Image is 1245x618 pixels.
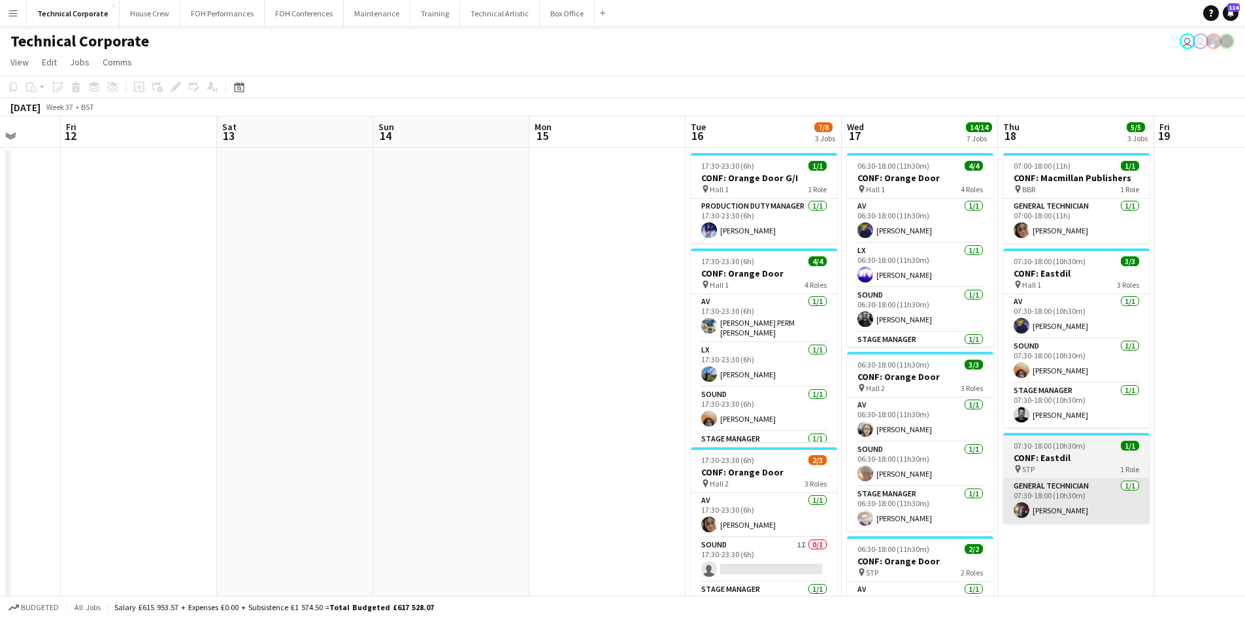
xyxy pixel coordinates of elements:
[64,128,76,143] span: 12
[1206,33,1221,49] app-user-avatar: Zubair PERM Dhalla
[1003,172,1150,184] h3: CONF: Macmillan Publishers
[344,1,410,26] button: Maintenance
[1120,464,1139,474] span: 1 Role
[857,360,929,369] span: 06:30-18:00 (11h30m)
[1180,33,1195,49] app-user-avatar: Abby Hubbard
[691,249,837,442] app-job-card: 17:30-23:30 (6h)4/4CONF: Orange Door Hall 14 RolesAV1/117:30-23:30 (6h)[PERSON_NAME] PERM [PERSON...
[710,479,729,489] span: Hall 2
[1003,452,1150,464] h3: CONF: Eastdil
[1003,121,1020,133] span: Thu
[847,199,993,243] app-card-role: AV1/106:30-18:00 (11h30m)[PERSON_NAME]
[1159,121,1170,133] span: Fri
[1227,3,1240,12] span: 114
[1121,256,1139,266] span: 3/3
[691,387,837,432] app-card-role: Sound1/117:30-23:30 (6h)[PERSON_NAME]
[1219,33,1235,49] app-user-avatar: Gabrielle Barr
[710,184,729,194] span: Hall 1
[21,603,59,612] span: Budgeted
[847,555,993,567] h3: CONF: Orange Door
[1003,199,1150,243] app-card-role: General Technician1/107:00-18:00 (11h)[PERSON_NAME]
[1022,280,1041,290] span: Hall 1
[66,121,76,133] span: Fri
[10,56,29,68] span: View
[10,31,149,51] h1: Technical Corporate
[691,153,837,243] app-job-card: 17:30-23:30 (6h)1/1CONF: Orange Door G/I Hall 11 RoleProduction Duty Manager1/117:30-23:30 (6h)[P...
[847,172,993,184] h3: CONF: Orange Door
[857,161,929,171] span: 06:30-18:00 (11h30m)
[1223,5,1238,21] a: 114
[691,172,837,184] h3: CONF: Orange Door G/I
[220,128,237,143] span: 13
[533,128,552,143] span: 15
[965,360,983,369] span: 3/3
[961,568,983,577] span: 2 Roles
[1003,153,1150,243] app-job-card: 07:00-18:00 (11h)1/1CONF: Macmillan Publishers BBR1 RoleGeneral Technician1/107:00-18:00 (11h)[PE...
[1121,441,1139,451] span: 1/1
[535,121,552,133] span: Mon
[805,280,827,290] span: 4 Roles
[691,121,706,133] span: Tue
[808,161,827,171] span: 1/1
[857,544,929,554] span: 06:30-18:00 (11h30m)
[1022,464,1035,474] span: STP
[866,184,885,194] span: Hall 1
[114,602,434,612] div: Salary £615 953.57 + Expenses £0.00 + Subsistence £1 574.50 =
[5,54,34,71] a: View
[1003,249,1150,428] app-job-card: 07:30-18:00 (10h30m)3/3CONF: Eastdil Hall 13 RolesAV1/107:30-18:00 (10h30m)[PERSON_NAME]Sound1/10...
[42,56,57,68] span: Edit
[815,133,835,143] div: 3 Jobs
[847,153,993,347] app-job-card: 06:30-18:00 (11h30m)4/4CONF: Orange Door Hall 14 RolesAV1/106:30-18:00 (11h30m)[PERSON_NAME]LX1/1...
[72,602,103,612] span: All jobs
[808,256,827,266] span: 4/4
[845,128,864,143] span: 17
[1121,161,1139,171] span: 1/1
[70,56,90,68] span: Jobs
[540,1,595,26] button: Box Office
[378,121,394,133] span: Sun
[691,466,837,478] h3: CONF: Orange Door
[691,432,837,476] app-card-role: Stage Manager1/1
[691,267,837,279] h3: CONF: Orange Door
[1003,433,1150,523] app-job-card: 07:30-18:00 (10h30m)1/1CONF: Eastdil STP1 RoleGeneral Technician1/107:30-18:00 (10h30m)[PERSON_NAME]
[701,161,754,171] span: 17:30-23:30 (6h)
[376,128,394,143] span: 14
[1117,280,1139,290] span: 3 Roles
[866,568,878,577] span: STP
[965,544,983,554] span: 2/2
[180,1,265,26] button: FOH Performances
[329,602,434,612] span: Total Budgeted £617 528.07
[1003,339,1150,383] app-card-role: Sound1/107:30-18:00 (10h30m)[PERSON_NAME]
[691,294,837,343] app-card-role: AV1/117:30-23:30 (6h)[PERSON_NAME] PERM [PERSON_NAME]
[1001,128,1020,143] span: 18
[97,54,137,71] a: Comms
[1014,161,1071,171] span: 07:00-18:00 (11h)
[808,184,827,194] span: 1 Role
[1014,441,1086,451] span: 07:30-18:00 (10h30m)
[866,383,885,393] span: Hall 2
[222,121,237,133] span: Sat
[1003,267,1150,279] h3: CONF: Eastdil
[10,101,41,114] div: [DATE]
[410,1,460,26] button: Training
[43,102,76,112] span: Week 37
[847,487,993,531] app-card-role: Stage Manager1/106:30-18:00 (11h30m)[PERSON_NAME]
[691,343,837,387] app-card-role: LX1/117:30-23:30 (6h)[PERSON_NAME]
[808,455,827,465] span: 2/3
[847,352,993,531] app-job-card: 06:30-18:00 (11h30m)3/3CONF: Orange Door Hall 23 RolesAV1/106:30-18:00 (11h30m)[PERSON_NAME]Sound...
[689,128,706,143] span: 16
[847,288,993,332] app-card-role: Sound1/106:30-18:00 (11h30m)[PERSON_NAME]
[847,243,993,288] app-card-role: LX1/106:30-18:00 (11h30m)[PERSON_NAME]
[961,184,983,194] span: 4 Roles
[805,479,827,489] span: 3 Roles
[710,280,729,290] span: Hall 1
[701,256,754,266] span: 17:30-23:30 (6h)
[965,161,983,171] span: 4/4
[103,56,132,68] span: Comms
[81,102,94,112] div: BST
